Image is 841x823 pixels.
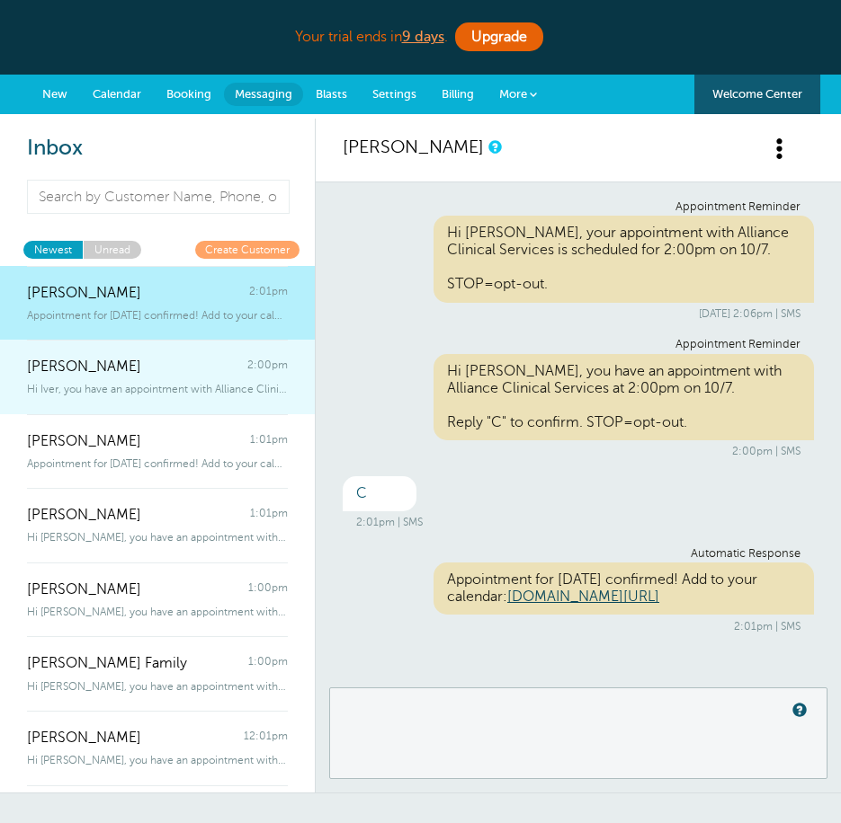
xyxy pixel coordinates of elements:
a: Newest [23,241,83,258]
span: 1:01pm [250,433,288,450]
div: 2:01pm | SMS [356,516,801,528]
div: Hi [PERSON_NAME], your appointment with Alliance Clinical Services is scheduled for 2:00pm on 10/... [434,216,814,303]
div: Appointment Reminder [356,338,801,351]
a: Booking [154,75,224,114]
span: 1:00pm [248,581,288,598]
span: [PERSON_NAME] [27,507,141,524]
span: Settings [372,87,416,101]
span: Hi [PERSON_NAME], you have an appointment with Alliance Clinical Services [DATE] a [27,680,288,693]
div: Appointment Reminder [356,200,801,214]
span: Hi Iver, you have an appointment with Alliance Clinical Services at 2:00pm [27,383,288,395]
div: 2:00pm | SMS [356,445,801,457]
a: Upgrade [455,22,543,51]
span: 1:01pm [250,507,288,524]
h2: Inbox [27,136,288,162]
span: Billing [442,87,474,101]
div: Your trial ends in . [21,18,819,57]
a: Welcome Center [694,75,820,114]
span: Blasts [316,87,347,101]
span: Hi [PERSON_NAME], you have an appointment with Alliance Clinical Services [DATE] at [27,531,288,544]
span: Appointment for [DATE] confirmed! Add to your calendar: goreminder [27,309,288,322]
span: Appointment for [DATE] confirmed! Add to your calendar: goreminder [27,457,288,470]
a: Unread [83,241,141,258]
a: Settings [360,75,429,114]
span: [PERSON_NAME] [27,358,141,376]
div: Hi [PERSON_NAME], you have an appointment with Alliance Clinical Services at 2:00pm on 10/7. Repl... [434,354,814,441]
span: 1:00pm [248,655,288,672]
span: [PERSON_NAME] [27,581,141,598]
span: Hi [PERSON_NAME], you have an appointment with Alliance Clinical Services at 12:00 [27,754,288,766]
span: [PERSON_NAME] [27,433,141,450]
input: Search by Customer Name, Phone, or Email [27,180,290,214]
a: Create Customer [195,241,300,258]
span: [PERSON_NAME] [27,730,141,747]
div: Automatic Response [356,547,801,561]
a: Blasts [303,75,360,114]
span: [PERSON_NAME] Family [27,655,187,672]
span: 2:01pm [249,285,288,302]
span: New [42,87,67,101]
span: Calendar [93,87,141,101]
span: Booking [166,87,211,101]
div: [DATE] 2:06pm | SMS [356,307,801,320]
div: C [343,476,416,511]
span: 12:01pm [244,730,288,747]
span: More [499,87,527,101]
a: More [487,75,550,115]
a: [DOMAIN_NAME][URL] [507,588,659,605]
a: Messaging [224,83,303,106]
span: 2:00pm [247,358,288,376]
span: [PERSON_NAME] [27,285,141,302]
span: Hi [PERSON_NAME], you have an appointment with Alliance Clinical Services at 1:00pm [27,606,288,618]
a: Calendar [80,75,154,114]
a: New [30,75,80,114]
a: 9 days [402,29,444,45]
a: Billing [429,75,487,114]
div: 2:01pm | SMS [356,620,801,633]
div: Appointment for [DATE] confirmed! Add to your calendar: [434,562,814,615]
span: Messaging [235,87,292,101]
a: This is a history of all communications between GoReminders and your customer. [488,141,499,153]
a: [PERSON_NAME] [343,137,484,157]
